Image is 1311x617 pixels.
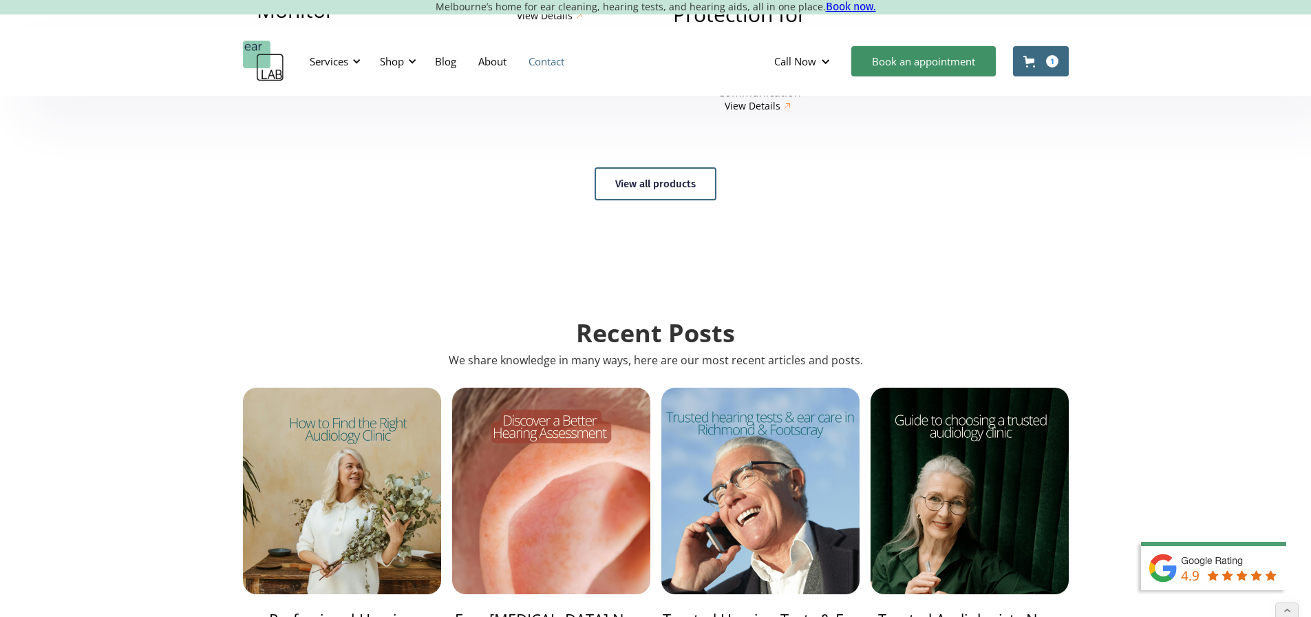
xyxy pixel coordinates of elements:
div: Call Now [763,41,844,82]
div: Shop [372,41,420,82]
a: About [467,41,518,81]
h2: Recent Posts [576,320,735,347]
img: Free Hearing Test Near Me? Discover a Better Hearing Assessment | earLAB [452,388,650,594]
a: Book an appointment [851,46,996,76]
div: 1 [1046,55,1058,67]
img: Trusted Audiologists Near You at earLAB Richmond & Footscray [871,388,1069,594]
p: We share knowledge in many ways, here are our most recent articles and posts. [243,354,1069,367]
img: Trusted Hearing Tests & Ear Care in Richmond & Footscray [661,388,860,594]
div: View Details [725,101,780,112]
a: Open cart containing 1 items [1013,46,1069,76]
img: Professional Hearing Testing in Melbourne Near Footscray and Richmond [243,388,441,594]
a: Blog [424,41,467,81]
a: Contact [518,41,575,81]
div: View Details [517,10,573,22]
div: Services [301,41,365,82]
div: Shop [380,54,404,68]
a: home [243,41,284,82]
a: View all products [595,167,716,200]
div: Services [310,54,348,68]
div: Call Now [774,54,816,68]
